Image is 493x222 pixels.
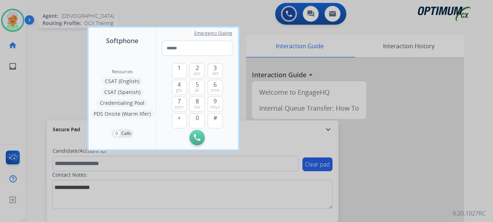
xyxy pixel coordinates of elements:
span: pqrs [175,104,184,110]
button: 0Calls [111,129,133,138]
button: 9wxyz [208,96,223,112]
button: 7pqrs [172,96,187,112]
button: CSAT (Spanish) [101,88,144,96]
button: CSAT (English) [101,77,143,86]
p: Calls [121,130,131,137]
button: 0 [190,113,205,128]
span: 1 [178,63,181,72]
p: 0.20.1027RC [453,209,486,218]
p: 0 [114,130,120,137]
span: 8 [196,97,199,106]
span: 9 [213,97,217,106]
span: def [212,71,219,77]
span: wxyz [210,104,220,110]
span: 2 [196,63,199,72]
span: Softphone [106,36,138,46]
span: jkl [195,87,199,93]
button: + [172,113,187,128]
span: 3 [213,63,217,72]
span: mno [211,87,220,93]
span: 4 [178,80,181,89]
img: call-button [194,134,200,141]
button: PDS Onsite (Warm Xfer) [90,110,154,118]
button: 1 [172,63,187,78]
span: # [213,114,217,122]
button: 2abc [190,63,205,78]
button: Credentialing Pool [96,99,148,107]
span: abc [193,71,201,77]
span: 6 [213,80,217,89]
span: 0 [196,114,199,122]
button: 6mno [208,80,223,95]
span: tuv [194,104,200,110]
button: 3def [208,63,223,78]
button: 4ghi [172,80,187,95]
span: 7 [178,97,181,106]
span: Resources [112,69,133,75]
span: Emergency Dialing [194,30,232,36]
span: ghi [176,87,182,93]
button: 5jkl [190,80,205,95]
button: # [208,113,223,128]
span: 5 [196,80,199,89]
button: 8tuv [190,96,205,112]
span: + [178,114,181,122]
